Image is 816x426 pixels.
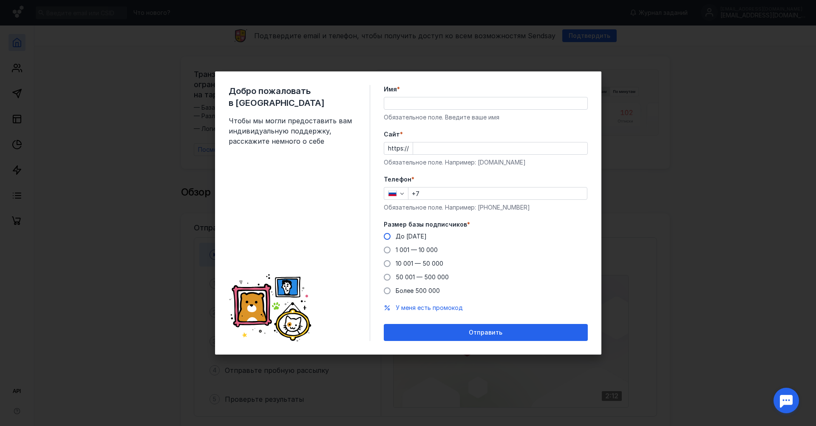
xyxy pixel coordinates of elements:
span: До [DATE] [396,233,427,240]
div: Обязательное поле. Например: [DOMAIN_NAME] [384,158,588,167]
span: Cайт [384,130,400,139]
span: 10 001 — 50 000 [396,260,443,267]
div: Обязательное поле. Введите ваше имя [384,113,588,122]
button: У меня есть промокод [396,304,463,312]
span: Телефон [384,175,411,184]
span: Имя [384,85,397,94]
span: У меня есть промокод [396,304,463,311]
span: Отправить [469,329,502,336]
button: Отправить [384,324,588,341]
span: Чтобы мы могли предоставить вам индивидуальную поддержку, расскажите немного о себе [229,116,356,146]
span: 50 001 — 500 000 [396,273,449,281]
span: Размер базы подписчиков [384,220,467,229]
span: 1 001 — 10 000 [396,246,438,253]
div: Обязательное поле. Например: [PHONE_NUMBER] [384,203,588,212]
span: Добро пожаловать в [GEOGRAPHIC_DATA] [229,85,356,109]
span: Более 500 000 [396,287,440,294]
